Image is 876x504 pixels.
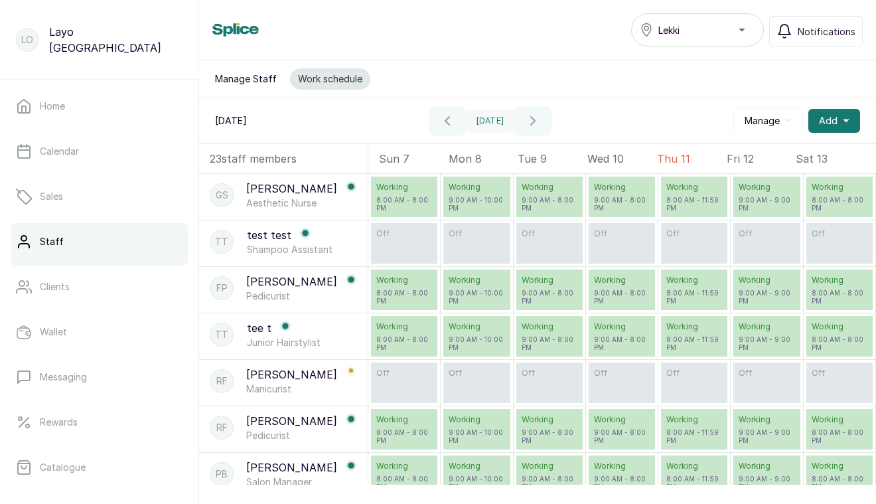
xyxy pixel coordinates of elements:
[449,275,504,286] p: Working
[594,428,650,444] p: 9:00 AM - 8:00 PM
[739,289,794,305] p: 9:00 AM - 9:00 PM
[216,282,228,295] p: FP
[376,275,432,286] p: Working
[587,151,657,167] p: Wed 10
[376,428,432,444] p: 8:00 AM - 8:00 PM
[594,475,650,491] p: 9:00 AM - 8:00 PM
[449,289,504,305] p: 9:00 AM - 10:00 PM
[40,280,70,294] p: Clients
[215,328,228,341] p: TT
[376,228,432,239] p: off
[210,151,297,167] p: 23 staff members
[666,321,722,332] p: Working
[522,461,577,471] p: Working
[666,182,722,193] p: Working
[246,181,337,197] p: [PERSON_NAME]
[808,109,860,133] button: Add
[666,428,722,444] p: 8:00 AM - 11:59 PM
[216,467,228,481] p: PB
[594,414,650,425] p: Working
[376,196,432,212] p: 8:00 AM - 8:00 PM
[376,335,432,351] p: 8:00 AM - 8:00 PM
[376,368,432,378] p: off
[739,475,794,491] p: 9:00 AM - 9:00 PM
[246,382,357,396] p: Manicurist
[739,335,794,351] p: 9:00 AM - 9:00 PM
[216,421,228,434] p: RF
[812,228,867,239] p: off
[40,461,86,474] p: Catalogue
[246,367,337,382] p: [PERSON_NAME]
[11,359,188,396] a: Messaging
[40,416,78,429] p: Rewards
[449,182,504,193] p: Working
[739,461,794,471] p: Working
[449,475,504,491] p: 9:00 AM - 10:00 PM
[739,196,794,212] p: 9:00 AM - 9:00 PM
[819,114,838,127] span: Add
[812,335,867,351] p: 8:00 AM - 8:00 PM
[666,461,722,471] p: Working
[522,275,577,286] p: Working
[666,475,722,491] p: 8:00 AM - 11:59 PM
[812,289,867,305] p: 8:00 AM - 8:00 PM
[666,275,722,286] p: Working
[522,428,577,444] p: 9:00 AM - 8:00 PM
[449,196,504,212] p: 9:00 AM - 10:00 PM
[745,114,780,127] span: Manage
[246,413,337,429] p: [PERSON_NAME]
[666,289,722,305] p: 8:00 AM - 11:59 PM
[739,228,794,239] p: off
[522,368,577,378] p: off
[666,196,722,212] p: 8:00 AM - 11:59 PM
[290,68,370,90] button: Work schedule
[522,475,577,491] p: 9:00 AM - 8:00 PM
[812,461,867,471] p: Working
[812,275,867,286] p: Working
[739,182,794,193] p: Working
[522,414,577,425] p: Working
[40,190,63,203] p: Sales
[11,88,188,125] a: Home
[812,475,867,491] p: 8:00 AM - 8:00 PM
[449,428,504,444] p: 9:00 AM - 10:00 PM
[246,290,357,303] p: Pedicurist
[594,182,650,193] p: Working
[40,100,65,113] p: Home
[11,404,188,441] a: Rewards
[247,320,271,336] p: tee t
[739,321,794,332] p: Working
[812,321,867,332] p: Working
[739,368,794,378] p: off
[812,414,867,425] p: Working
[522,196,577,212] p: 9:00 AM - 8:00 PM
[449,368,504,378] p: off
[594,275,650,286] p: Working
[739,414,794,425] p: Working
[21,33,33,46] p: LO
[666,368,722,378] p: off
[666,414,722,425] p: Working
[739,275,794,286] p: Working
[247,227,291,243] p: test test
[246,197,357,210] p: Aesthetic Nurse
[522,228,577,239] p: off
[449,461,504,471] p: Working
[376,289,432,305] p: 8:00 AM - 8:00 PM
[812,182,867,193] p: Working
[594,321,650,332] p: Working
[40,235,64,248] p: Staff
[594,335,650,351] p: 9:00 AM - 8:00 PM
[658,23,680,37] span: Lekki
[594,228,650,239] p: off
[247,336,321,349] p: Junior Hairstylist
[449,335,504,351] p: 9:00 AM - 10:00 PM
[40,371,87,384] p: Messaging
[657,151,727,167] p: Thu 11
[812,428,867,444] p: 8:00 AM - 8:00 PM
[376,182,432,193] p: Working
[449,228,504,239] p: off
[594,289,650,305] p: 9:00 AM - 8:00 PM
[246,460,337,475] p: [PERSON_NAME]
[247,243,332,256] p: Shampoo Assistant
